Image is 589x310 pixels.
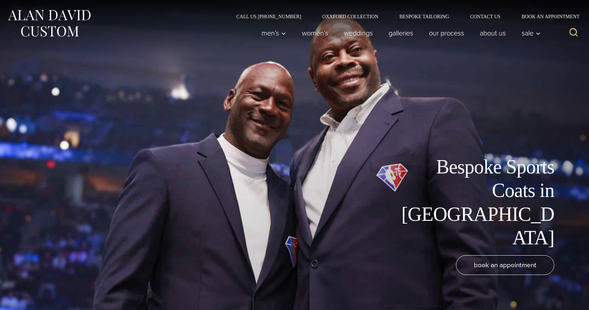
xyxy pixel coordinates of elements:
a: Book an Appointment [511,14,582,19]
a: Call Us [PHONE_NUMBER] [226,14,312,19]
a: Bespoke Tailoring [389,14,459,19]
nav: Primary Navigation [254,26,544,40]
button: View Search Form [565,25,582,41]
a: book an appointment [456,255,554,275]
a: weddings [336,26,381,40]
a: Women’s [294,26,336,40]
h1: Bespoke Sports Coats in [GEOGRAPHIC_DATA] [396,155,554,250]
a: About Us [472,26,514,40]
a: Oxxford Collection [312,14,389,19]
nav: Secondary Navigation [226,14,582,19]
span: Sale [522,29,541,37]
span: book an appointment [474,260,536,270]
a: Our Process [421,26,472,40]
a: Galleries [381,26,421,40]
a: Contact Us [459,14,511,19]
img: Alan David Custom [7,8,91,39]
span: Men’s [262,29,286,37]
